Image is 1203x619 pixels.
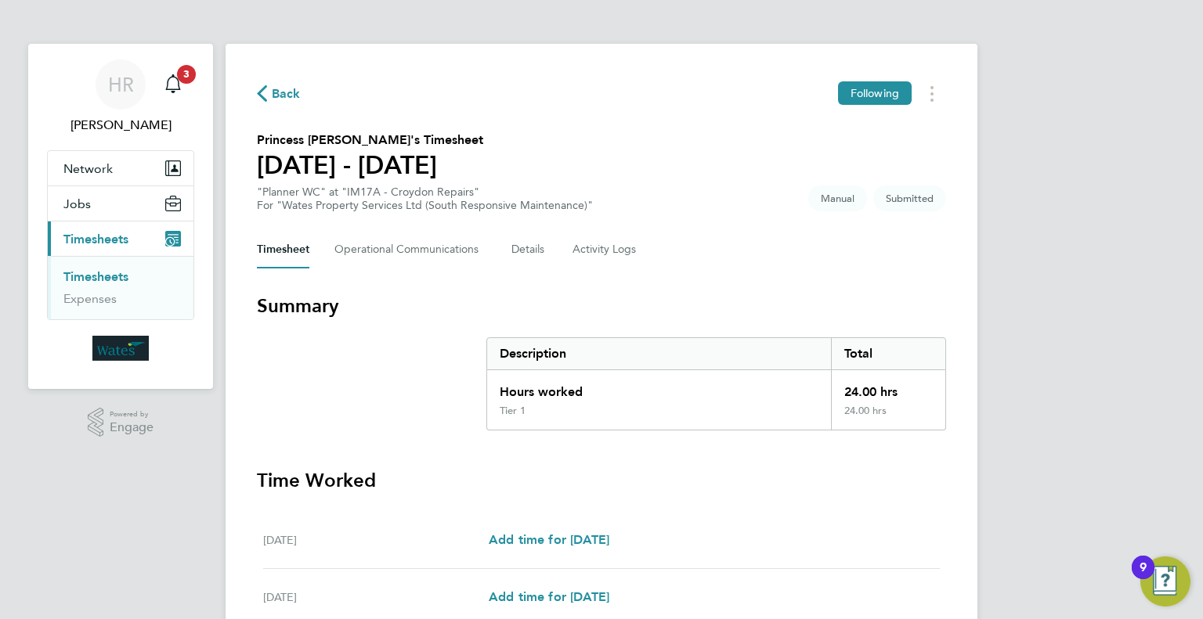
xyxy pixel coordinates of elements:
[47,336,194,361] a: Go to home page
[257,149,483,181] h1: [DATE] - [DATE]
[63,232,128,247] span: Timesheets
[334,231,486,268] button: Operational Communications
[489,588,609,606] a: Add time for [DATE]
[110,421,154,434] span: Engage
[47,116,194,135] span: Heather Rattenbury
[108,74,134,95] span: HR
[263,588,489,606] div: [DATE]
[63,196,91,211] span: Jobs
[808,185,867,211] span: This timesheet was manually created.
[838,81,912,105] button: Following
[63,269,128,284] a: Timesheets
[110,408,154,421] span: Powered by
[851,86,899,100] span: Following
[918,81,946,106] button: Timesheets Menu
[487,370,831,405] div: Hours worked
[63,291,117,306] a: Expenses
[272,85,301,103] span: Back
[63,161,113,176] span: Network
[573,231,638,268] button: Activity Logs
[257,185,593,212] div: "Planner WC" at "IM17A - Croydon Repairs"
[92,336,149,361] img: wates-logo-retina.png
[486,337,946,430] div: Summary
[48,256,193,319] div: Timesheets
[263,531,489,549] div: [DATE]
[831,370,945,405] div: 24.00 hrs
[489,531,609,549] a: Add time for [DATE]
[48,221,193,256] button: Timesheets
[257,468,946,493] h3: Time Worked
[1140,556,1190,606] button: Open Resource Center, 9 new notifications
[48,151,193,185] button: Network
[489,589,609,604] span: Add time for [DATE]
[487,338,831,369] div: Description
[831,338,945,369] div: Total
[157,59,189,110] a: 3
[257,293,946,318] h3: Summary
[873,185,946,211] span: This timesheet is Submitted.
[1140,567,1147,588] div: 9
[257,199,593,212] div: For "Wates Property Services Ltd (South Responsive Maintenance)"
[489,532,609,547] span: Add time for [DATE]
[257,131,483,149] h2: Princess [PERSON_NAME]'s Timesheet
[48,186,193,221] button: Jobs
[831,405,945,430] div: 24.00 hrs
[511,231,547,268] button: Details
[257,231,309,268] button: Timesheet
[177,65,196,84] span: 3
[257,84,301,103] button: Back
[88,408,154,437] a: Powered byEngage
[500,405,526,417] div: Tier 1
[28,44,213,389] nav: Main navigation
[47,59,194,135] a: HR[PERSON_NAME]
